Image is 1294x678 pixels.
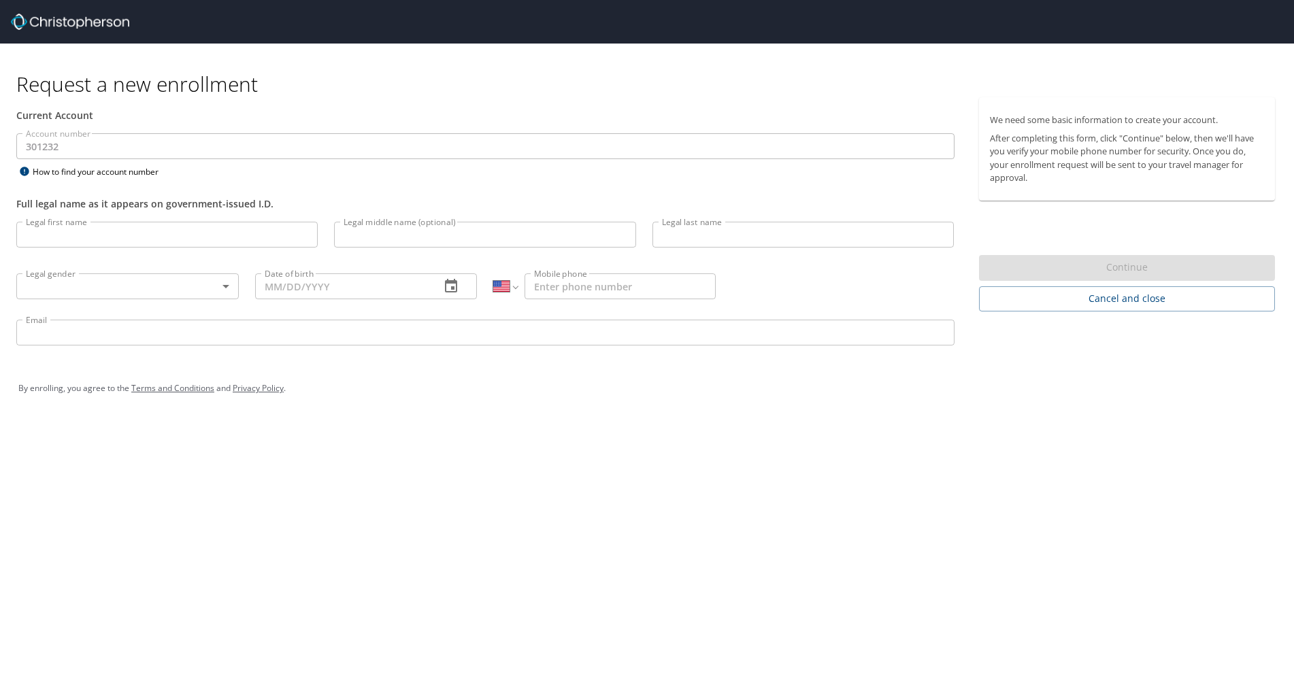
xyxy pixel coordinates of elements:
p: We need some basic information to create your account. [990,114,1265,126]
a: Terms and Conditions [131,382,214,394]
a: Privacy Policy [233,382,284,394]
span: Cancel and close [990,290,1265,307]
div: Current Account [16,108,955,122]
button: Cancel and close [979,286,1276,311]
div: How to find your account number [16,163,186,180]
div: Full legal name as it appears on government-issued I.D. [16,197,955,211]
img: cbt logo [11,14,129,30]
div: By enrolling, you agree to the and . [18,371,1276,405]
input: MM/DD/YYYY [255,273,430,299]
div: ​ [16,273,239,299]
p: After completing this form, click "Continue" below, then we'll have you verify your mobile phone ... [990,132,1265,184]
input: Enter phone number [525,273,716,299]
h1: Request a new enrollment [16,71,1286,97]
